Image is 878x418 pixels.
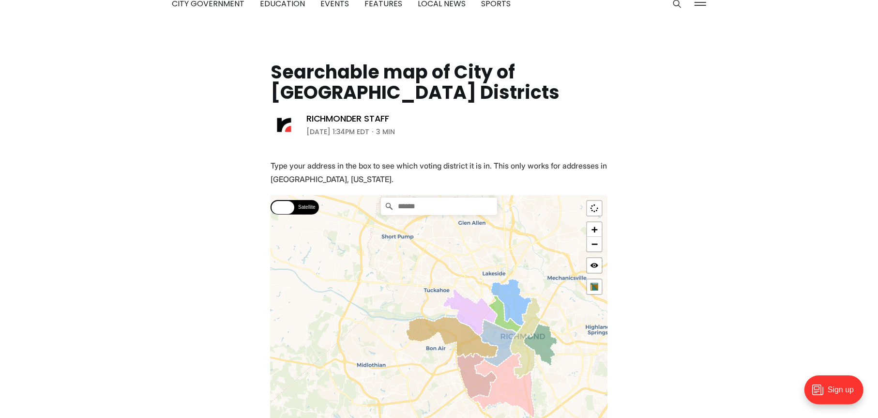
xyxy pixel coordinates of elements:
iframe: portal-trigger [796,371,878,418]
span: 3 min [376,126,395,138]
input: Search [381,198,497,215]
img: Richmonder Staff [271,111,298,139]
a: Show me where I am [587,201,602,216]
time: [DATE] 1:34PM EDT [306,126,369,138]
a: Richmonder Staff [306,113,389,124]
a: Zoom in [587,222,602,237]
label: Satellite [295,200,319,215]
h1: Searchable map of City of [GEOGRAPHIC_DATA] Districts [271,62,607,103]
p: Type your address in the box to see which voting district it is in. This only works for addresses... [271,159,607,186]
a: Zoom out [587,237,602,251]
